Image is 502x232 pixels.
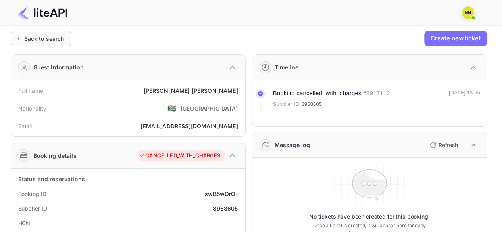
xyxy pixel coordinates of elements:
[18,219,31,227] div: HCN
[18,122,32,130] div: Email
[424,31,487,46] button: Create new ticket
[139,152,220,160] div: CANCELLED_WITH_CHARGES
[213,204,238,213] div: 8968605
[309,213,430,220] p: No tickets have been created for this booking.
[17,6,67,19] img: LiteAPI Logo
[273,89,362,98] div: Booking cancelled_with_charges
[181,104,238,113] div: [GEOGRAPHIC_DATA]
[449,89,480,112] div: [DATE] 13:55
[167,101,177,115] span: United States
[33,63,84,71] div: Guest information
[205,190,238,198] div: swB5wOrO-
[18,204,47,213] div: Supplier ID
[275,63,298,71] div: Timeline
[18,104,47,113] div: Nationality
[275,141,310,149] div: Message log
[301,100,322,108] span: 8968605
[363,89,390,98] div: # 3917112
[18,175,85,183] div: Status and reservations
[462,6,474,19] img: N/A N/A
[140,122,238,130] div: [EMAIL_ADDRESS][DOMAIN_NAME]
[24,35,64,43] div: Back to search
[143,86,238,95] div: [PERSON_NAME] [PERSON_NAME]
[33,151,77,160] div: Booking details
[18,190,46,198] div: Booking ID
[273,100,301,108] span: Supplier ID:
[425,139,461,151] button: Refresh
[439,141,458,149] p: Refresh
[18,86,43,95] div: Full name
